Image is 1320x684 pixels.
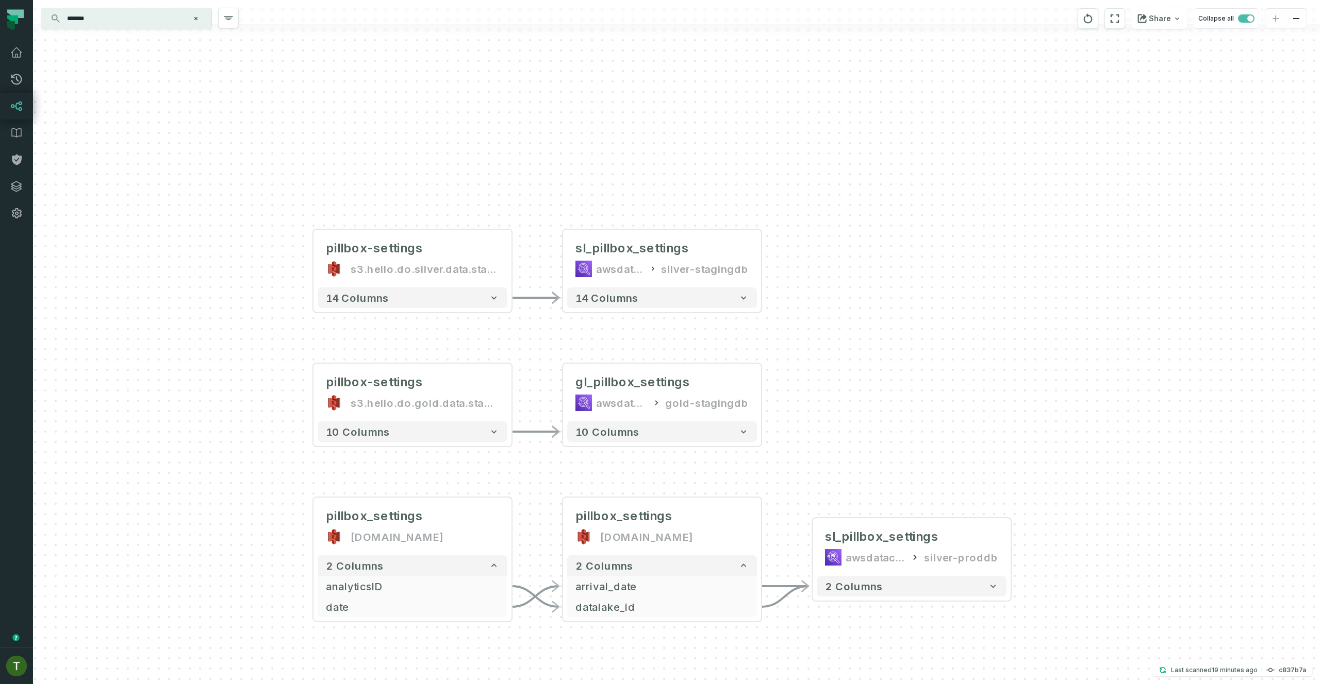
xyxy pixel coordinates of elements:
div: hello.do.data.prod [351,528,443,545]
div: silver-stagingdb [661,261,749,277]
div: sl_pillbox_settings [825,528,938,545]
button: Last scanned[DATE] 5:09:18 PMc837b7a [1152,664,1312,676]
relative-time: Aug 27, 2025, 5:09 PM GMT+3 [1212,666,1258,674]
span: date [326,599,499,614]
span: 14 columns [575,292,638,304]
button: date [318,596,507,617]
div: s3.hello.do.silver.data.staging [351,261,499,277]
span: datalake_id [575,599,749,614]
button: analyticsID [318,576,507,596]
div: sl_pillbox_settings [575,240,689,256]
div: gl_pillbox_settings [575,374,690,390]
div: awsdatacatalog [596,395,648,411]
span: 2 columns [326,559,384,572]
button: arrival_date [567,576,757,596]
span: pillbox_settings [575,508,672,524]
span: 2 columns [825,580,883,592]
span: 10 columns [575,425,639,438]
span: 2 columns [575,559,633,572]
h4: c837b7a [1279,667,1306,673]
button: datalake_id [567,596,757,617]
img: avatar of Tomer Galun [6,656,27,676]
div: awsdatacatalog [596,261,644,277]
div: pillbox-settings [326,240,423,256]
g: Edge from 154c8a5f2f173092361da40096eb67fb to 342229ec1b137f6a52bef6a1580f6402 [511,586,559,607]
button: Collapse all [1194,8,1259,29]
div: awsdatacatalog [846,549,905,566]
p: Last scanned [1171,665,1258,675]
g: Edge from 342229ec1b137f6a52bef6a1580f6402 to 3a615472d47981da72e55a122117c0f5 [761,586,808,607]
span: arrival_date [575,578,749,594]
span: 14 columns [326,292,389,304]
span: analyticsID [326,578,499,594]
button: zoom out [1286,9,1307,29]
div: hello.do.silver.data.prod [600,528,693,545]
div: silver-proddb [924,549,998,566]
button: Clear search query [191,13,201,24]
span: pillbox_settings [326,508,423,524]
div: pillbox-settings [326,374,423,390]
div: gold-stagingdb [665,395,749,411]
div: Tooltip anchor [11,633,21,642]
div: s3.hello.do.gold.data.staging [351,395,499,411]
span: 10 columns [326,425,390,438]
button: Share [1131,8,1187,29]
